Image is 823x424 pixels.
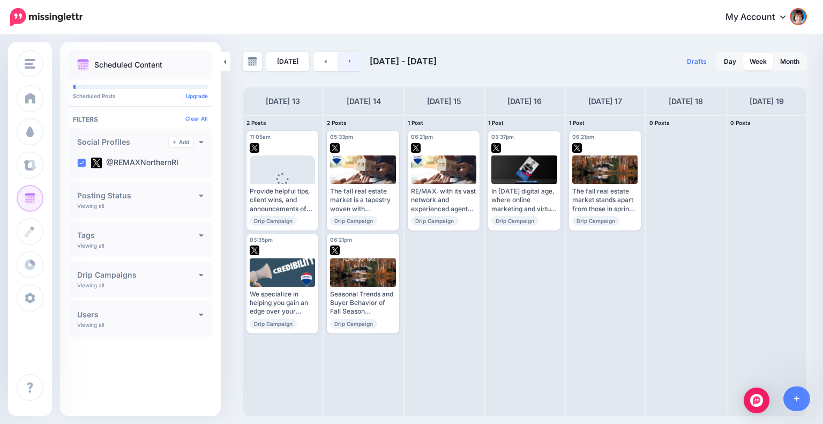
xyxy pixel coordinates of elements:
[248,57,257,66] img: calendar-grey-darker.png
[77,311,199,318] h4: Users
[347,95,381,108] h4: [DATE] 14
[330,236,352,243] span: 06:21pm
[94,61,162,69] p: Scheduled Content
[588,95,622,108] h4: [DATE] 17
[250,290,315,316] div: We specialize in helping you gain an edge over your competitors in the real estate industry. Read...
[572,216,619,226] span: Drip Campaign
[77,271,199,279] h4: Drip Campaigns
[330,133,353,140] span: 05:33pm
[77,192,199,199] h4: Posting Status
[491,133,514,140] span: 03:37pm
[250,143,259,153] img: twitter-square.png
[330,246,340,255] img: twitter-square.png
[569,120,585,126] span: 1 Post
[750,95,784,108] h4: [DATE] 19
[250,216,297,226] span: Drip Campaign
[186,93,208,99] a: Upgrade
[25,59,35,69] img: menu.png
[743,53,773,70] a: Week
[250,319,297,329] span: Drip Campaign
[488,120,504,126] span: 1 Post
[408,120,423,126] span: 1 Post
[715,4,807,31] a: My Account
[10,8,83,26] img: Missinglettr
[77,282,104,288] p: Viewing all
[77,203,104,209] p: Viewing all
[411,133,433,140] span: 06:21pm
[246,120,266,126] span: 2 Posts
[73,93,208,99] p: Scheduled Posts
[572,133,594,140] span: 06:21pm
[250,246,259,255] img: twitter-square.png
[250,187,315,213] div: Provide helpful tips, client wins, and announcements of upcoming events to encourage interaction ...
[572,143,582,153] img: twitter-square.png
[77,138,169,146] h4: Social Profiles
[717,53,743,70] a: Day
[169,137,193,147] a: Add
[491,216,538,226] span: Drip Campaign
[744,388,769,413] div: Open Intercom Messenger
[411,143,421,153] img: twitter-square.png
[411,216,458,226] span: Drip Campaign
[330,143,340,153] img: twitter-square.png
[774,53,806,70] a: Month
[330,187,395,213] div: The fall real estate market is a tapestry woven with opportunity and strategy. Read more 👉 [URL]
[680,52,713,71] a: Drafts
[185,115,208,122] a: Clear All
[77,59,89,71] img: calendar.png
[427,95,461,108] h4: [DATE] 15
[73,115,208,123] h4: Filters
[687,58,707,65] span: Drafts
[77,322,104,328] p: Viewing all
[649,120,670,126] span: 0 Posts
[327,120,347,126] span: 2 Posts
[91,158,178,168] label: @REMAXNorthernRI
[330,216,377,226] span: Drip Campaign
[330,290,395,316] div: Seasonal Trends and Buyer Behavior of Fall Season Read more 👉 [URL]
[268,173,297,200] div: Loading
[669,95,703,108] h4: [DATE] 18
[250,236,273,243] span: 03:35pm
[491,143,501,153] img: twitter-square.png
[77,242,104,249] p: Viewing all
[411,187,476,213] div: RE/MAX, with its vast network and experienced agents, can be the game-changer in fall real estate...
[491,187,557,213] div: In [DATE] digital age, where online marketing and virtual networking dominate, some may question ...
[266,95,300,108] h4: [DATE] 13
[266,52,309,71] a: [DATE]
[330,319,377,329] span: Drip Campaign
[730,120,751,126] span: 0 Posts
[507,95,542,108] h4: [DATE] 16
[77,232,199,239] h4: Tags
[370,56,437,66] span: [DATE] - [DATE]
[250,133,271,140] span: 11:05am
[572,187,638,213] div: The fall real estate market stands apart from those in spring or summer. Read more 👉 [URL]
[91,158,102,168] img: twitter-square.png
